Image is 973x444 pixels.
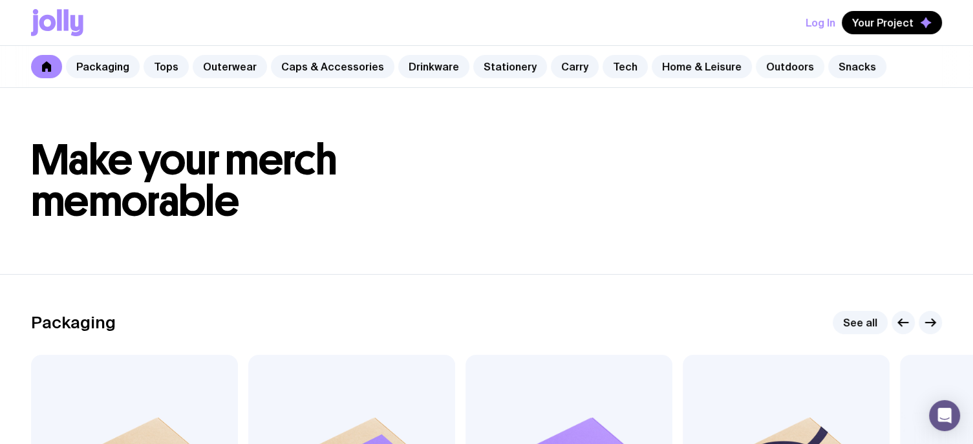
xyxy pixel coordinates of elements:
button: Log In [806,11,835,34]
a: Outdoors [756,55,824,78]
span: Your Project [852,16,914,29]
a: See all [833,311,888,334]
a: Snacks [828,55,886,78]
div: Open Intercom Messenger [929,400,960,431]
a: Drinkware [398,55,469,78]
a: Tops [144,55,189,78]
span: Make your merch memorable [31,134,337,227]
a: Stationery [473,55,547,78]
h2: Packaging [31,313,116,332]
button: Your Project [842,11,942,34]
a: Caps & Accessories [271,55,394,78]
a: Outerwear [193,55,267,78]
a: Tech [603,55,648,78]
a: Packaging [66,55,140,78]
a: Home & Leisure [652,55,752,78]
a: Carry [551,55,599,78]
